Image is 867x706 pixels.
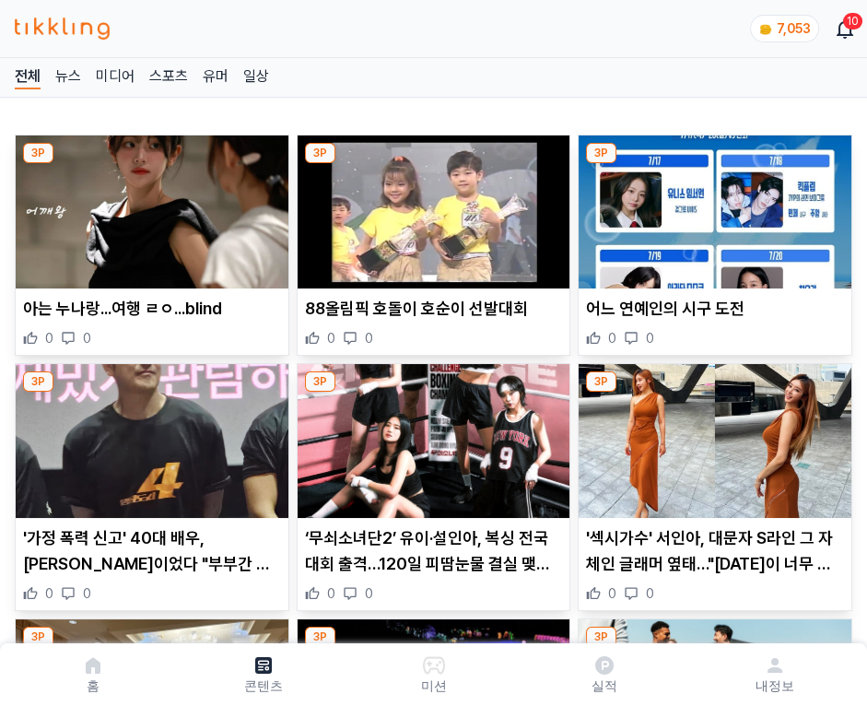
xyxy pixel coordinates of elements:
[586,627,616,647] div: 3P
[423,654,445,677] img: 미션
[608,584,616,603] span: 0
[586,296,844,322] p: 어느 연예인의 시구 도전
[96,65,135,89] a: 미디어
[327,329,335,347] span: 0
[421,677,447,695] p: 미션
[178,651,348,699] a: 콘텐츠
[305,371,335,392] div: 3P
[586,143,616,163] div: 3P
[23,371,53,392] div: 3P
[592,677,617,695] p: 실적
[608,329,616,347] span: 0
[16,135,288,288] img: 아는 누나랑...여행 ㄹㅇ...blind
[149,65,188,89] a: 스포츠
[23,143,53,163] div: 3P
[244,677,283,695] p: 콘텐츠
[243,65,269,89] a: 일상
[758,22,773,37] img: coin
[646,584,654,603] span: 0
[15,363,289,610] div: 3P '가정 폭력 신고' 40대 배우, 이지훈이었다 "부부간 말다툼…폭행 없었다"(전문) '가정 폭력 신고' 40대 배우, [PERSON_NAME]이었다 "부부간 말다툼…폭행...
[305,525,563,577] p: ‘무쇠소녀단2’ 유이·설인아, 복싱 전국대회 출격…120일 피땀눈물 결실 맺는다
[519,651,689,699] a: 실적
[15,65,41,89] a: 전체
[45,329,53,347] span: 0
[348,651,519,699] button: 미션
[586,525,844,577] p: '섹시가수' 서인아, 대문자 S라인 그 자체인 글래머 옆태…"[DATE]이 너무 예뻐"
[298,135,570,288] img: 88올림픽 호돌이 호순이 선발대회
[83,329,91,347] span: 0
[23,296,281,322] p: 아는 누나랑...여행 ㄹㅇ...blind
[23,525,281,577] p: '가정 폭력 신고' 40대 배우, [PERSON_NAME]이었다 "부부간 말다툼…폭행 없었다"(전문)
[23,627,53,647] div: 3P
[586,371,616,392] div: 3P
[777,21,811,36] span: 7,053
[16,364,288,517] img: '가정 폭력 신고' 40대 배우, 이지훈이었다 "부부간 말다툼…폭행 없었다"(전문)
[365,584,373,603] span: 0
[15,18,110,40] img: 티끌링
[578,363,852,610] div: 3P '섹시가수' 서인아, 대문자 S라인 그 자체인 글래머 옆태…"오늘이 너무 예뻐" '섹시가수' 서인아, 대문자 S라인 그 자체인 글래머 옆태…"[DATE]이 너무 예뻐" 0 0
[297,363,571,610] div: 3P ‘무쇠소녀단2’ 유이·설인아, 복싱 전국대회 출격…120일 피땀눈물 결실 맺는다 ‘무쇠소녀단2’ 유이·설인아, 복싱 전국대회 출격…120일 피땀눈물 결실 맺는다 0 0
[750,15,815,42] a: coin 7,053
[579,135,851,288] img: 어느 연예인의 시구 도전
[843,13,862,29] div: 10
[203,65,228,89] a: 유머
[578,135,852,356] div: 3P 어느 연예인의 시구 도전 어느 연예인의 시구 도전 0 0
[646,329,654,347] span: 0
[15,135,289,356] div: 3P 아는 누나랑...여행 ㄹㅇ...blind 아는 누나랑...여행 ㄹㅇ...blind 0 0
[7,651,178,699] a: 홈
[305,143,335,163] div: 3P
[55,65,81,89] a: 뉴스
[305,296,563,322] p: 88올림픽 호돌이 호순이 선발대회
[87,677,100,695] p: 홈
[298,364,570,517] img: ‘무쇠소녀단2’ 유이·설인아, 복싱 전국대회 출격…120일 피땀눈물 결실 맺는다
[45,584,53,603] span: 0
[83,584,91,603] span: 0
[365,329,373,347] span: 0
[579,364,851,517] img: '섹시가수' 서인아, 대문자 S라인 그 자체인 글래머 옆태…"오늘이 너무 예뻐"
[305,627,335,647] div: 3P
[838,18,852,40] a: 10
[689,651,860,699] a: 내정보
[327,584,335,603] span: 0
[297,135,571,356] div: 3P 88올림픽 호돌이 호순이 선발대회 88올림픽 호돌이 호순이 선발대회 0 0
[756,677,794,695] p: 내정보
